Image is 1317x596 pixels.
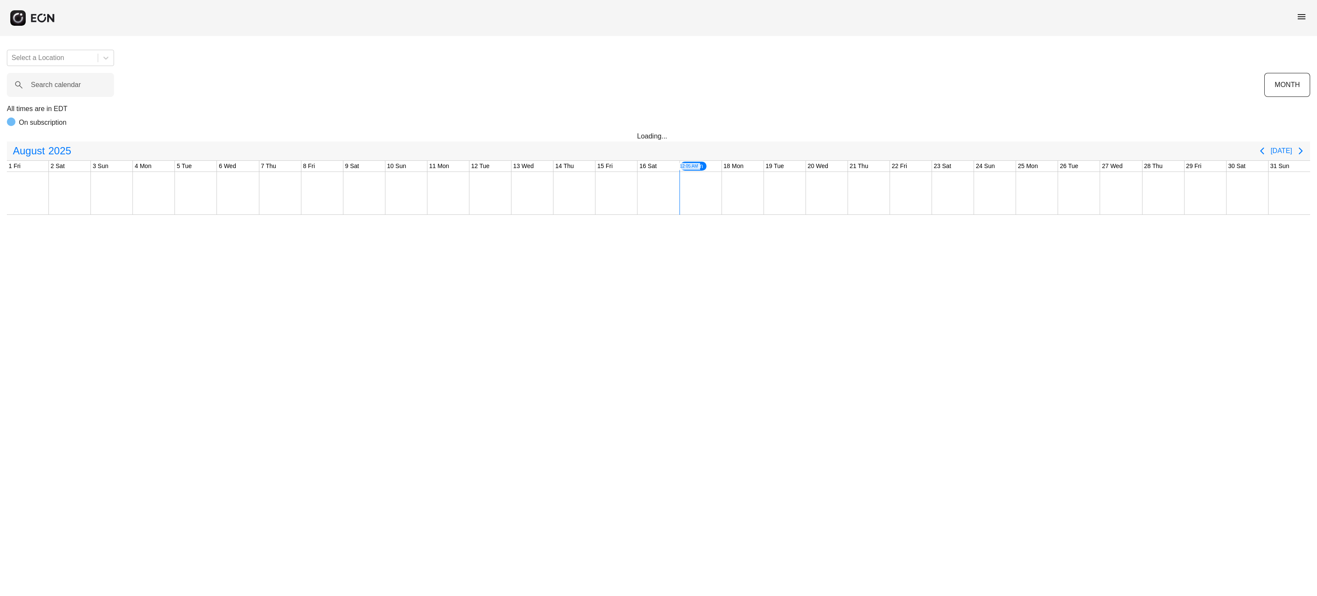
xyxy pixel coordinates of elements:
div: 17 Sun [680,161,707,172]
div: 11 Mon [427,161,451,172]
div: 28 Thu [1143,161,1164,172]
div: 6 Wed [217,161,238,172]
div: 26 Tue [1058,161,1080,172]
p: On subscription [19,117,66,128]
div: 27 Wed [1100,161,1124,172]
button: Next page [1292,142,1309,160]
div: 15 Fri [595,161,614,172]
div: 18 Mon [722,161,746,172]
div: 25 Mon [1016,161,1040,172]
p: All times are in EDT [7,104,1310,114]
div: 4 Mon [133,161,153,172]
div: 2 Sat [49,161,66,172]
div: 16 Sat [637,161,658,172]
div: 20 Wed [806,161,830,172]
div: 30 Sat [1227,161,1247,172]
div: 8 Fri [301,161,317,172]
span: menu [1296,12,1307,22]
div: 14 Thu [553,161,575,172]
div: 10 Sun [385,161,408,172]
div: 9 Sat [343,161,361,172]
div: 13 Wed [511,161,535,172]
button: [DATE] [1271,143,1292,159]
div: 5 Tue [175,161,193,172]
div: 3 Sun [91,161,110,172]
div: 22 Fri [890,161,909,172]
div: 19 Tue [764,161,786,172]
div: 21 Thu [848,161,870,172]
div: 23 Sat [932,161,953,172]
button: MONTH [1264,73,1310,97]
div: 24 Sun [974,161,996,172]
div: Loading... [637,131,680,141]
span: 2025 [47,142,73,160]
div: 7 Thu [259,161,278,172]
label: Search calendar [31,80,81,90]
div: 31 Sun [1269,161,1291,172]
button: August2025 [8,142,76,160]
button: Previous page [1254,142,1271,160]
span: August [11,142,47,160]
div: 1 Fri [7,161,22,172]
div: 29 Fri [1185,161,1203,172]
div: 12 Tue [469,161,491,172]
